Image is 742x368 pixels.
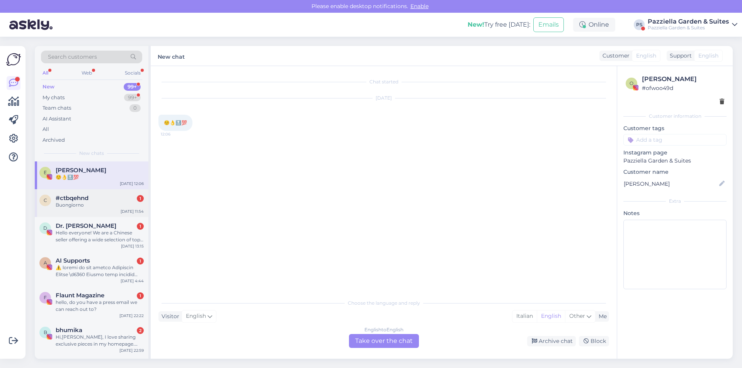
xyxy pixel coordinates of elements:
[56,327,82,334] span: bhumika
[623,149,727,157] p: Instagram page
[43,94,65,102] div: My chats
[56,257,90,264] span: AI Supports
[56,202,144,209] div: Buongiorno
[119,313,144,319] div: [DATE] 22:22
[623,113,727,120] div: Customer information
[623,168,727,176] p: Customer name
[667,52,692,60] div: Support
[623,209,727,217] p: Notes
[56,334,144,348] div: Hi,[PERSON_NAME], I love sharing exclusive pieces in my homepage. You can see it here ??Hey, Pazz...
[364,326,403,333] div: English to English
[6,52,21,67] img: Askly Logo
[56,174,144,181] div: ☺️👌🔝💯
[527,336,576,346] div: Archive chat
[43,225,47,231] span: D
[121,278,144,284] div: [DATE] 4:44
[43,104,71,112] div: Team chats
[43,136,65,144] div: Archived
[56,222,116,229] span: Dr. Antonia Murray
[121,243,144,249] div: [DATE] 13:15
[164,120,187,125] span: ☺️👌🔝💯
[56,292,104,299] span: Flaunt Magazine
[137,195,144,202] div: 1
[161,131,190,137] span: 12:06
[48,53,97,61] span: Search customers
[137,327,144,334] div: 2
[537,310,565,322] div: English
[698,52,718,60] span: English
[158,312,179,321] div: Visitor
[56,264,144,278] div: ⚠️ loremi do sit ametco Adipiscin Elitse \d6360 Eiusmo temp incidid utlaboreetdolor ma 5 aliquaen...
[599,52,630,60] div: Customer
[158,95,609,102] div: [DATE]
[623,157,727,165] p: Pazziella Garden & Suites
[648,19,737,31] a: Pazziella Garden & SuitesPazziella Garden & Suites
[80,68,94,78] div: Web
[41,68,50,78] div: All
[119,348,144,353] div: [DATE] 22:59
[186,312,206,321] span: English
[630,80,633,86] span: o
[44,197,47,203] span: c
[623,198,727,205] div: Extra
[623,134,727,146] input: Add a tag
[44,260,47,266] span: A
[120,181,144,187] div: [DATE] 12:06
[158,300,609,307] div: Choose the language and reply
[124,94,141,102] div: 99+
[642,75,724,84] div: [PERSON_NAME]
[569,312,585,319] span: Other
[158,78,609,85] div: Chat started
[43,125,49,133] div: All
[137,258,144,265] div: 1
[624,180,718,188] input: Add name
[43,83,54,91] div: New
[56,167,106,174] span: EDSON BASILE
[533,17,564,32] button: Emails
[56,299,144,313] div: hello, do you have a press email we can reach out to?
[137,223,144,230] div: 1
[642,84,724,92] div: # ofwoo49d
[573,18,615,32] div: Online
[137,292,144,299] div: 1
[56,195,88,202] span: #ctbqehnd
[158,51,185,61] label: New chat
[596,312,607,321] div: Me
[123,68,142,78] div: Socials
[623,124,727,132] p: Customer tags
[648,19,729,25] div: Pazziella Garden & Suites
[579,336,609,346] div: Block
[44,329,47,335] span: b
[44,295,47,300] span: F
[43,115,71,123] div: AI Assistant
[121,209,144,214] div: [DATE] 11:54
[124,83,141,91] div: 99+
[636,52,656,60] span: English
[634,19,645,30] div: PS
[349,334,419,348] div: Take over the chat
[56,229,144,243] div: Hello everyone! We are a Chinese seller offering a wide selection of top-tier luxury goods, regul...
[468,20,530,29] div: Try free [DATE]:
[44,170,47,175] span: E
[129,104,141,112] div: 0
[648,25,729,31] div: Pazziella Garden & Suites
[512,310,537,322] div: Italian
[408,3,431,10] span: Enable
[79,150,104,157] span: New chats
[468,21,484,28] b: New!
